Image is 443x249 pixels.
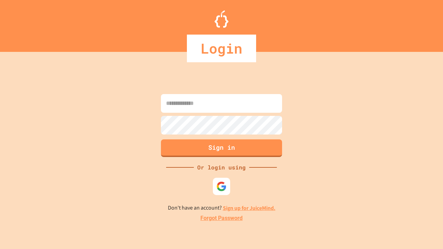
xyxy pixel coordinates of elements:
[216,181,227,192] img: google-icon.svg
[187,35,256,62] div: Login
[168,204,275,212] p: Don't have an account?
[223,204,275,212] a: Sign up for JuiceMind.
[215,10,228,28] img: Logo.svg
[194,163,249,172] div: Or login using
[161,139,282,157] button: Sign in
[200,214,243,222] a: Forgot Password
